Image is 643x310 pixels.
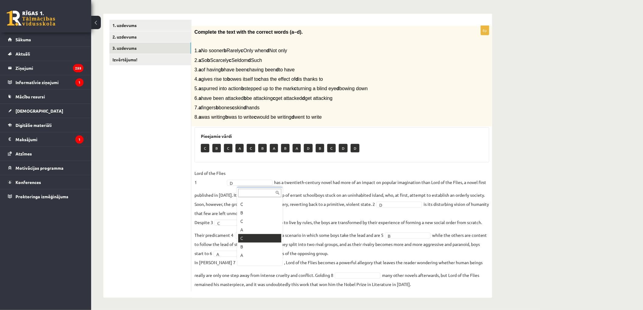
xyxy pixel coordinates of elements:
[238,226,281,234] div: A
[238,200,281,209] div: C
[238,234,281,243] div: C
[238,217,281,226] div: C
[238,209,281,217] div: B
[238,243,281,251] div: B
[238,251,281,260] div: A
